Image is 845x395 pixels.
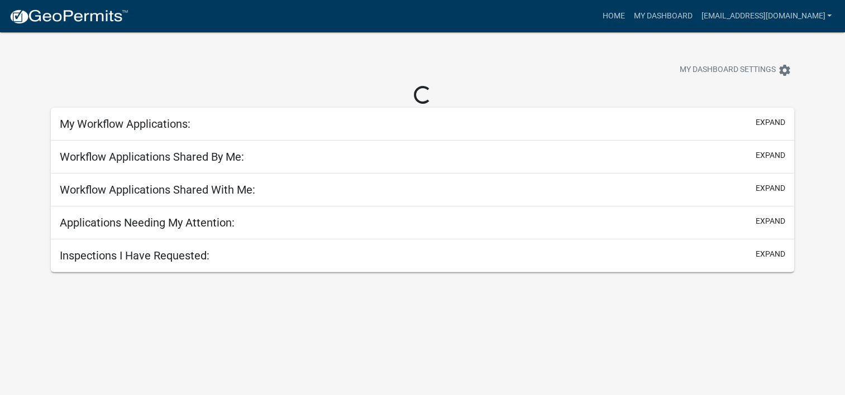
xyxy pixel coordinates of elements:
[756,117,785,128] button: expand
[60,249,209,262] h5: Inspections I Have Requested:
[756,150,785,161] button: expand
[629,6,696,27] a: My Dashboard
[756,182,785,194] button: expand
[671,59,800,81] button: My Dashboard Settingssettings
[60,183,255,196] h5: Workflow Applications Shared With Me:
[778,64,791,77] i: settings
[680,64,776,77] span: My Dashboard Settings
[696,6,836,27] a: [EMAIL_ADDRESS][DOMAIN_NAME]
[60,150,244,163] h5: Workflow Applications Shared By Me:
[598,6,629,27] a: Home
[756,215,785,227] button: expand
[60,216,235,229] h5: Applications Needing My Attention:
[60,117,190,131] h5: My Workflow Applications:
[756,248,785,260] button: expand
